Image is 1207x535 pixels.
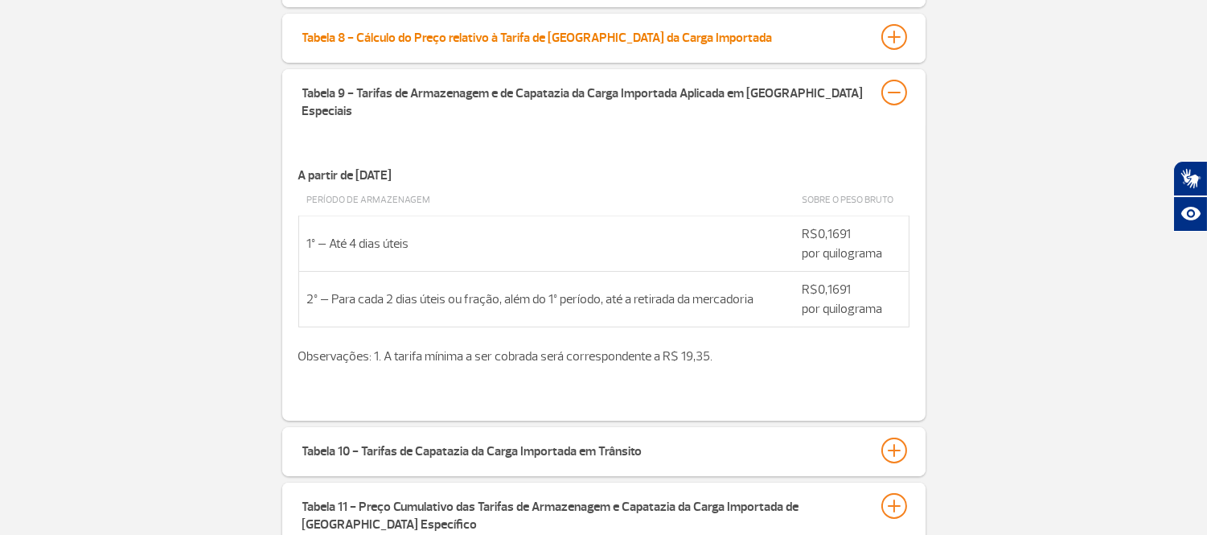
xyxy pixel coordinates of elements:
[302,492,906,534] button: Tabela 11 - Preço Cumulativo das Tarifas de Armazenagem e Capatazia da Carga Importada de [GEOGRA...
[298,167,392,183] strong: A partir de [DATE]
[1173,196,1207,232] button: Abrir recursos assistivos.
[1173,161,1207,196] button: Abrir tradutor de língua de sinais.
[302,493,865,533] div: Tabela 11 - Preço Cumulativo das Tarifas de Armazenagem e Capatazia da Carga Importada de [GEOGRA...
[794,272,909,327] td: R$0,1691 por quilograma
[794,216,909,272] td: R$0,1691 por quilograma
[298,216,794,272] td: 1º – Até 4 dias úteis
[302,79,906,121] button: Tabela 9 - Tarifas de Armazenagem e de Capatazia da Carga Importada Aplicada em [GEOGRAPHIC_DATA]...
[302,23,906,51] button: Tabela 8 - Cálculo do Preço relativo à Tarifa de [GEOGRAPHIC_DATA] da Carga Importada
[302,437,906,464] button: Tabela 10 - Tarifas de Capatazia da Carga Importada em Trânsito
[298,327,909,366] p: Observações: 1. A tarifa mínima a ser cobrada será correspondente a R$ 19,35.
[298,272,794,327] td: 2º – Para cada 2 dias úteis ou fração, além do 1º período, até a retirada da mercadoria
[1173,161,1207,232] div: Plugin de acessibilidade da Hand Talk.
[302,80,865,120] div: Tabela 9 - Tarifas de Armazenagem e de Capatazia da Carga Importada Aplicada em [GEOGRAPHIC_DATA]...
[298,185,794,216] td: Período de Armazenagem
[302,24,773,47] div: Tabela 8 - Cálculo do Preço relativo à Tarifa de [GEOGRAPHIC_DATA] da Carga Importada
[794,185,909,216] td: Sobre o Peso Bruto
[302,438,643,460] div: Tabela 10 - Tarifas de Capatazia da Carga Importada em Trânsito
